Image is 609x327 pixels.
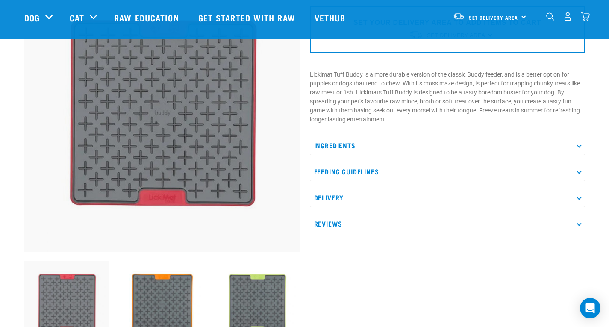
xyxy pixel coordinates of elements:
[581,12,590,21] img: home-icon@2x.png
[563,12,572,21] img: user.png
[310,70,585,124] p: Lickimat Tuff Buddy is a more durable version of the classic Buddy feeder, and is a better option...
[24,11,40,24] a: Dog
[310,162,585,181] p: Feeding Guidelines
[310,188,585,207] p: Delivery
[469,16,518,19] span: Set Delivery Area
[306,0,356,35] a: Vethub
[310,136,585,155] p: Ingredients
[310,214,585,233] p: Reviews
[190,0,306,35] a: Get started with Raw
[453,12,465,20] img: van-moving.png
[106,0,189,35] a: Raw Education
[70,11,84,24] a: Cat
[580,298,600,318] div: Open Intercom Messenger
[546,12,554,21] img: home-icon-1@2x.png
